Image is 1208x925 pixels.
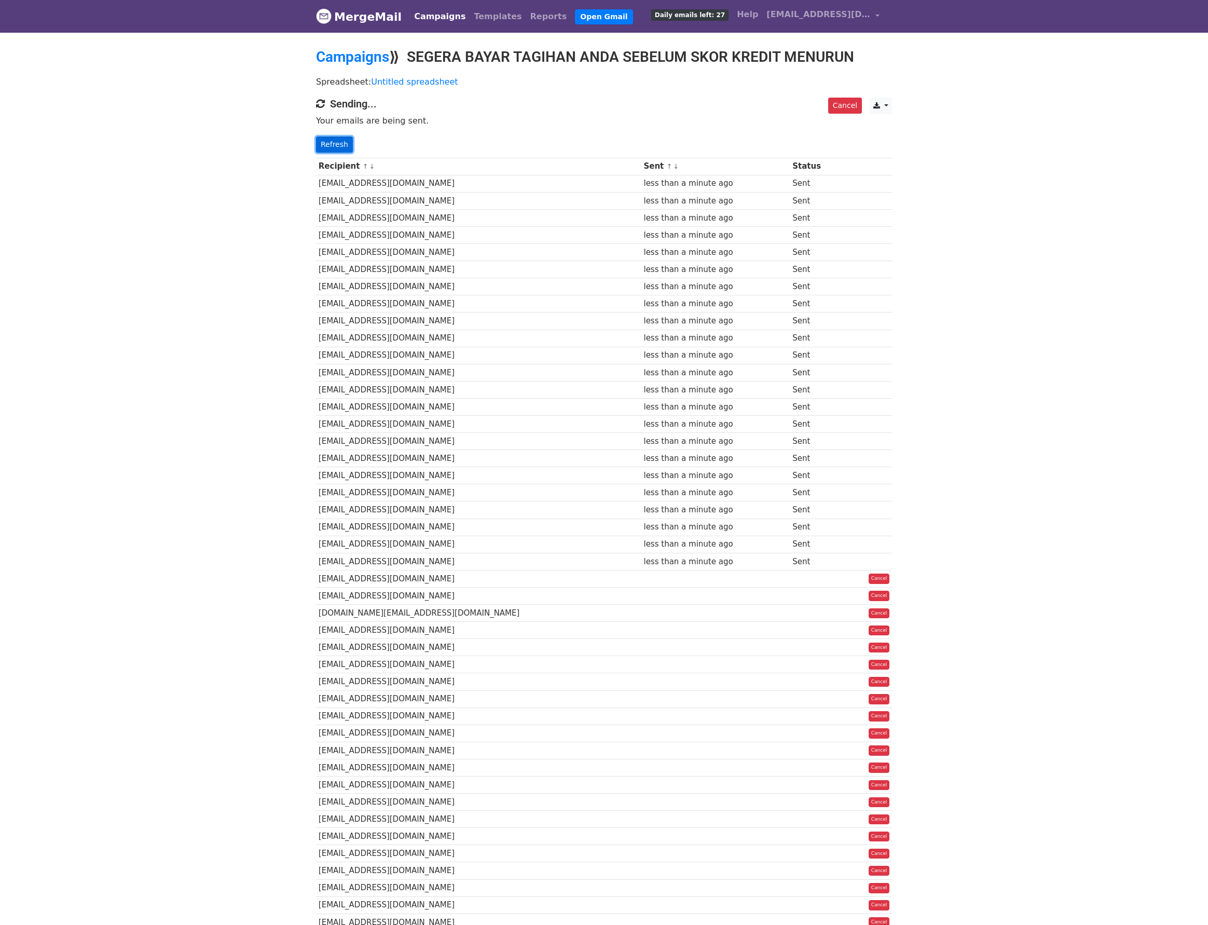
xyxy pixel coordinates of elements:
[316,295,641,312] td: [EMAIL_ADDRESS][DOMAIN_NAME]
[316,6,402,28] a: MergeMail
[316,278,641,295] td: [EMAIL_ADDRESS][DOMAIN_NAME]
[410,6,470,27] a: Campaigns
[316,519,641,536] td: [EMAIL_ADDRESS][DOMAIN_NAME]
[790,295,843,312] td: Sent
[869,814,890,825] a: Cancel
[790,467,843,484] td: Sent
[790,330,843,347] td: Sent
[643,538,787,550] div: less than a minute ago
[316,553,641,570] td: [EMAIL_ADDRESS][DOMAIN_NAME]
[316,742,641,759] td: [EMAIL_ADDRESS][DOMAIN_NAME]
[316,879,641,896] td: [EMAIL_ADDRESS][DOMAIN_NAME]
[651,9,729,21] span: Daily emails left: 27
[316,605,641,622] td: [DOMAIN_NAME][EMAIL_ADDRESS][DOMAIN_NAME]
[316,501,641,519] td: [EMAIL_ADDRESS][DOMAIN_NAME]
[316,76,892,87] p: Spreadsheet:
[643,229,787,241] div: less than a minute ago
[790,553,843,570] td: Sent
[643,349,787,361] div: less than a minute ago
[316,570,641,587] td: [EMAIL_ADDRESS][DOMAIN_NAME]
[316,226,641,243] td: [EMAIL_ADDRESS][DOMAIN_NAME]
[643,212,787,224] div: less than a minute ago
[369,162,375,170] a: ↓
[869,797,890,808] a: Cancel
[869,711,890,722] a: Cancel
[790,312,843,330] td: Sent
[470,6,526,27] a: Templates
[316,794,641,811] td: [EMAIL_ADDRESS][DOMAIN_NAME]
[647,4,733,25] a: Daily emails left: 27
[316,8,332,24] img: MergeMail logo
[316,261,641,278] td: [EMAIL_ADDRESS][DOMAIN_NAME]
[316,347,641,364] td: [EMAIL_ADDRESS][DOMAIN_NAME]
[667,162,672,170] a: ↑
[316,673,641,690] td: [EMAIL_ADDRESS][DOMAIN_NAME]
[316,467,641,484] td: [EMAIL_ADDRESS][DOMAIN_NAME]
[790,244,843,261] td: Sent
[316,158,641,175] th: Recipient
[762,4,884,29] a: [EMAIL_ADDRESS][DOMAIN_NAME]
[643,556,787,568] div: less than a minute ago
[790,536,843,553] td: Sent
[316,896,641,914] td: [EMAIL_ADDRESS][DOMAIN_NAME]
[316,725,641,742] td: [EMAIL_ADDRESS][DOMAIN_NAME]
[869,625,890,636] a: Cancel
[316,433,641,450] td: [EMAIL_ADDRESS][DOMAIN_NAME]
[316,137,353,153] a: Refresh
[316,708,641,725] td: [EMAIL_ADDRESS][DOMAIN_NAME]
[643,487,787,499] div: less than a minute ago
[643,436,787,447] div: less than a minute ago
[316,690,641,708] td: [EMAIL_ADDRESS][DOMAIN_NAME]
[1156,875,1208,925] iframe: Chat Widget
[790,381,843,398] td: Sent
[316,364,641,381] td: [EMAIL_ADDRESS][DOMAIN_NAME]
[363,162,368,170] a: ↑
[733,4,762,25] a: Help
[643,264,787,276] div: less than a minute ago
[643,521,787,533] div: less than a minute ago
[790,278,843,295] td: Sent
[790,209,843,226] td: Sent
[790,398,843,415] td: Sent
[869,677,890,687] a: Cancel
[790,433,843,450] td: Sent
[790,484,843,501] td: Sent
[643,470,787,482] div: less than a minute ago
[316,312,641,330] td: [EMAIL_ADDRESS][DOMAIN_NAME]
[869,694,890,704] a: Cancel
[869,900,890,910] a: Cancel
[869,780,890,791] a: Cancel
[316,209,641,226] td: [EMAIL_ADDRESS][DOMAIN_NAME]
[641,158,790,175] th: Sent
[316,656,641,673] td: [EMAIL_ADDRESS][DOMAIN_NAME]
[643,332,787,344] div: less than a minute ago
[316,244,641,261] td: [EMAIL_ADDRESS][DOMAIN_NAME]
[316,811,641,828] td: [EMAIL_ADDRESS][DOMAIN_NAME]
[869,728,890,739] a: Cancel
[790,519,843,536] td: Sent
[316,450,641,467] td: [EMAIL_ADDRESS][DOMAIN_NAME]
[316,48,389,65] a: Campaigns
[869,832,890,842] a: Cancel
[643,504,787,516] div: less than a minute ago
[316,330,641,347] td: [EMAIL_ADDRESS][DOMAIN_NAME]
[790,501,843,519] td: Sent
[316,175,641,192] td: [EMAIL_ADDRESS][DOMAIN_NAME]
[643,453,787,465] div: less than a minute ago
[643,298,787,310] div: less than a minute ago
[316,828,641,845] td: [EMAIL_ADDRESS][DOMAIN_NAME]
[316,536,641,553] td: [EMAIL_ADDRESS][DOMAIN_NAME]
[316,484,641,501] td: [EMAIL_ADDRESS][DOMAIN_NAME]
[869,745,890,756] a: Cancel
[766,8,870,21] span: [EMAIL_ADDRESS][DOMAIN_NAME]
[790,416,843,433] td: Sent
[869,763,890,773] a: Cancel
[575,9,633,24] a: Open Gmail
[316,759,641,776] td: [EMAIL_ADDRESS][DOMAIN_NAME]
[869,883,890,893] a: Cancel
[526,6,571,27] a: Reports
[673,162,679,170] a: ↓
[790,192,843,209] td: Sent
[316,48,892,66] h2: ⟫ SEGERA BAYAR TAGIHAN ANDA SEBELUM SKOR KREDIT MENURUN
